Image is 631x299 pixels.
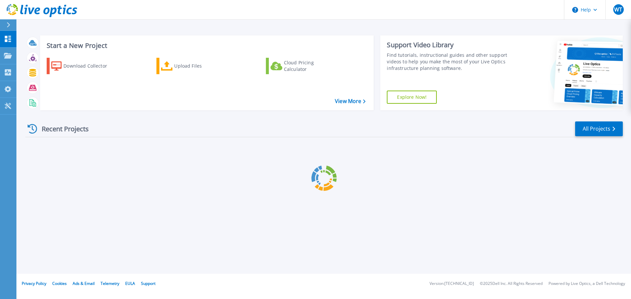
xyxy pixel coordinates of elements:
div: Upload Files [174,59,227,73]
span: WT [614,7,622,12]
a: Support [141,281,155,286]
a: Cookies [52,281,67,286]
a: Ads & Email [73,281,95,286]
a: Privacy Policy [22,281,46,286]
a: Cloud Pricing Calculator [266,58,339,74]
div: Support Video Library [387,41,510,49]
a: Explore Now! [387,91,437,104]
a: All Projects [575,121,623,136]
li: Version: [TECHNICAL_ID] [430,282,474,286]
div: Download Collector [63,59,116,73]
h3: Start a New Project [47,42,365,49]
li: Powered by Live Optics, a Dell Technology [549,282,625,286]
li: © 2025 Dell Inc. All Rights Reserved [480,282,543,286]
a: Telemetry [101,281,119,286]
div: Find tutorials, instructional guides and other support videos to help you make the most of your L... [387,52,510,72]
div: Cloud Pricing Calculator [284,59,337,73]
a: Download Collector [47,58,120,74]
a: EULA [125,281,135,286]
a: Upload Files [156,58,230,74]
a: View More [335,98,365,104]
div: Recent Projects [25,121,98,137]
